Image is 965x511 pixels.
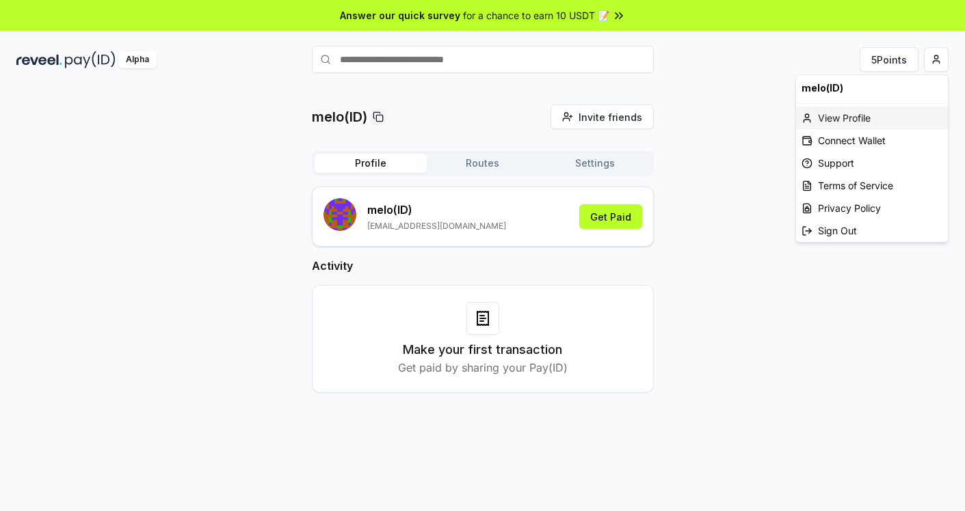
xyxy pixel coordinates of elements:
[796,75,948,100] div: melo(ID)
[796,129,948,152] div: Connect Wallet
[796,174,948,197] a: Terms of Service
[796,197,948,219] a: Privacy Policy
[796,152,948,174] a: Support
[796,219,948,242] div: Sign Out
[796,107,948,129] div: View Profile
